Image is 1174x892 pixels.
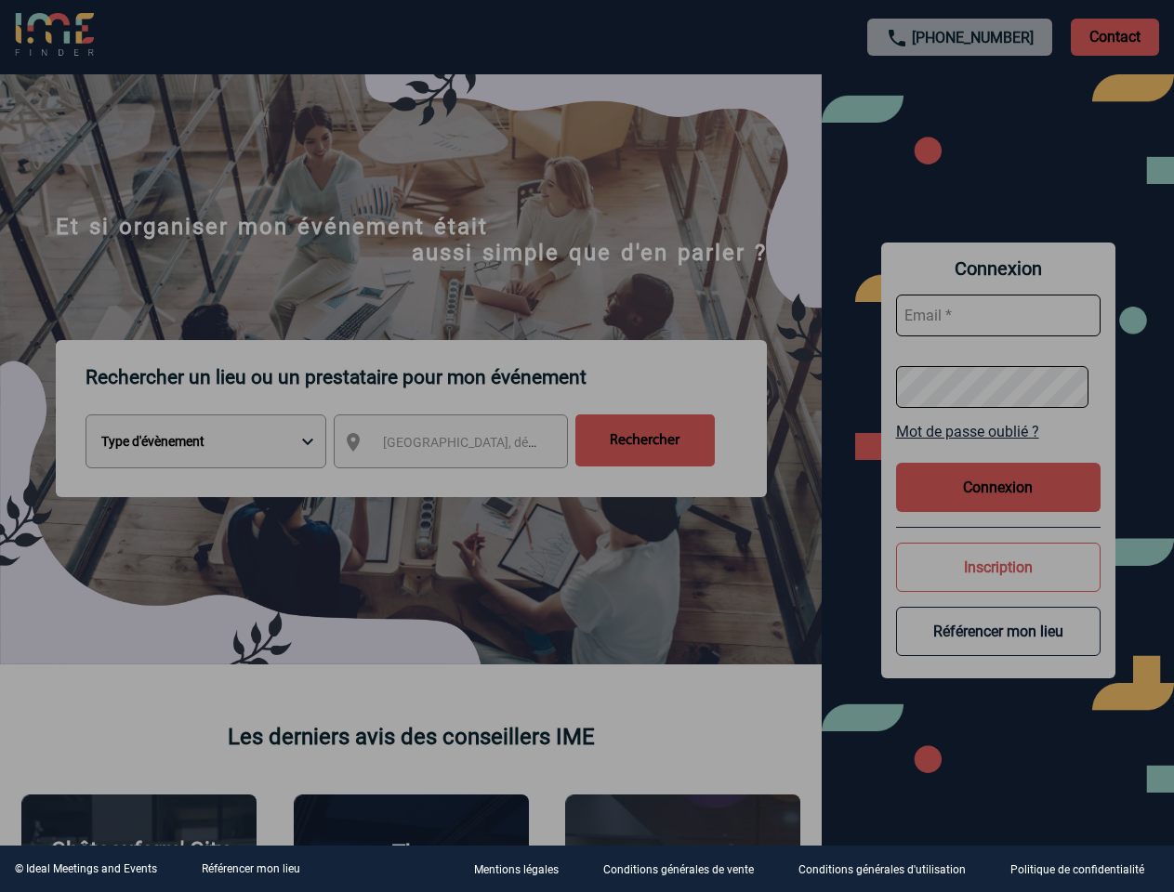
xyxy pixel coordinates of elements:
[15,862,157,875] div: © Ideal Meetings and Events
[603,864,754,877] p: Conditions générales de vente
[202,862,300,875] a: Référencer mon lieu
[1010,864,1144,877] p: Politique de confidentialité
[784,860,996,878] a: Conditions générales d'utilisation
[996,860,1174,878] a: Politique de confidentialité
[588,860,784,878] a: Conditions générales de vente
[474,864,559,877] p: Mentions légales
[459,860,588,878] a: Mentions légales
[798,864,966,877] p: Conditions générales d'utilisation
